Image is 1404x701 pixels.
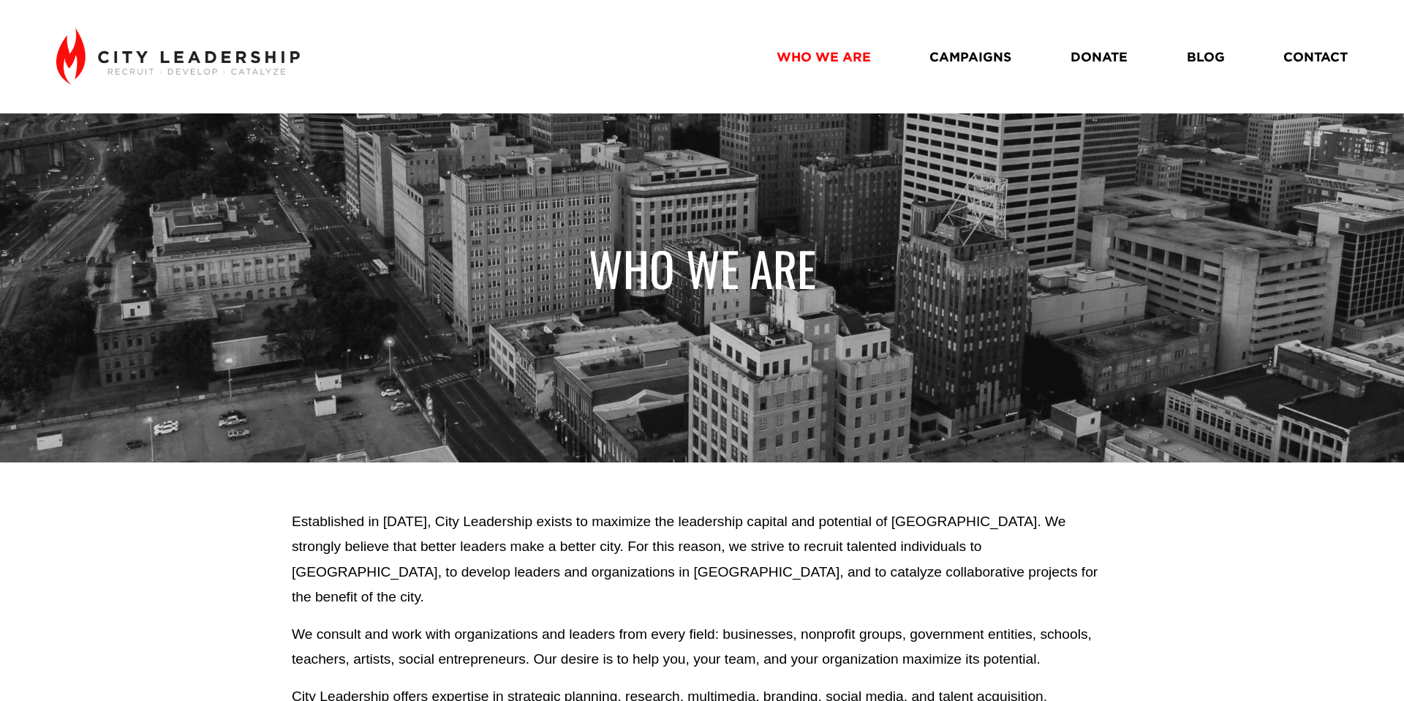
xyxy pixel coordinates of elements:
a: DONATE [1071,44,1128,70]
p: We consult and work with organizations and leaders from every field: businesses, nonprofit groups... [292,622,1112,672]
a: CONTACT [1283,44,1348,70]
h1: WHO WE ARE [292,239,1112,297]
img: City Leadership - Recruit. Develop. Catalyze. [56,28,300,85]
a: BLOG [1187,44,1225,70]
a: CAMPAIGNS [929,44,1011,70]
p: Established in [DATE], City Leadership exists to maximize the leadership capital and potential of... [292,509,1112,610]
a: WHO WE ARE [777,44,871,70]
